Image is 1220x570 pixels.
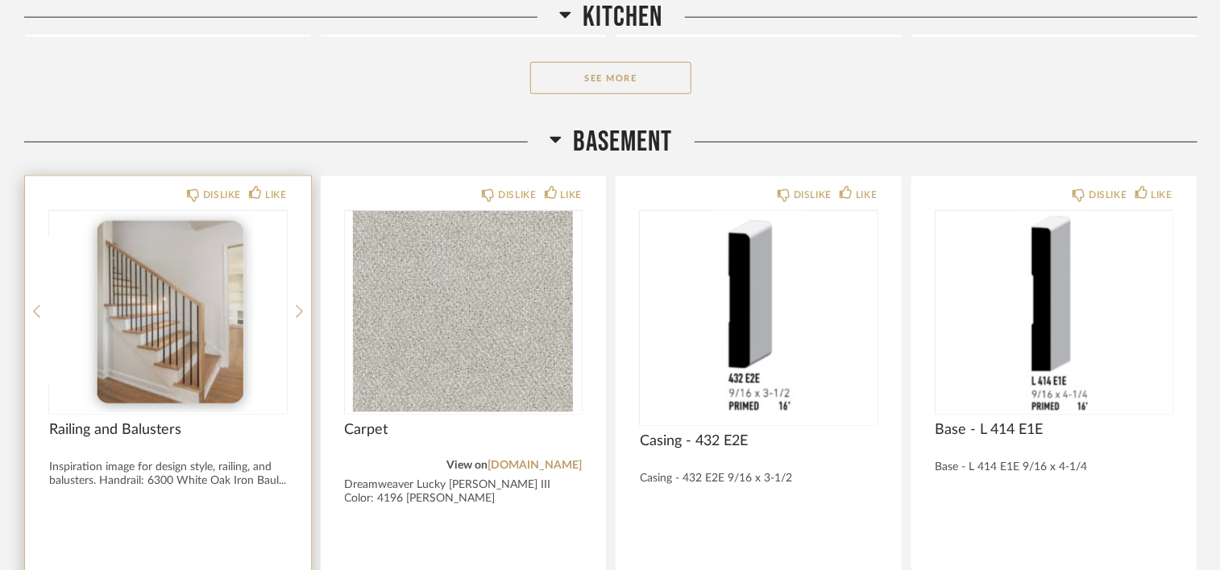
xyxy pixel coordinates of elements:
div: Inspiration image for design style, railing, and balusters. Handrail: 6300 White Oak Iron Baul... [49,461,287,488]
div: Casing - 432 E2E 9/16 x 3-1/2 [640,472,878,485]
div: LIKE [1152,187,1172,203]
div: LIKE [856,187,877,203]
div: Dreamweaver Lucky [PERSON_NAME] III Color: 4196 [PERSON_NAME] [PERSON_NAME] [345,478,583,519]
img: undefined [640,211,878,412]
img: undefined [49,211,287,412]
img: undefined [345,211,583,412]
span: Carpet [345,421,583,439]
a: [DOMAIN_NAME] [488,460,582,471]
span: Casing - 432 E2E [640,432,878,450]
div: DISLIKE [794,187,832,203]
img: undefined [936,211,1173,412]
span: Basement [574,125,673,159]
div: Base - L 414 E1E 9/16 x 4-1/4 [936,461,1173,474]
div: LIKE [561,187,582,203]
button: See More [530,62,691,94]
span: Base - L 414 E1E [936,421,1173,439]
div: DISLIKE [1089,187,1127,203]
div: DISLIKE [203,187,241,203]
div: 0 [640,211,878,412]
span: View on [446,460,488,471]
div: LIKE [265,187,286,203]
span: Railing and Balusters [49,421,287,439]
div: DISLIKE [498,187,536,203]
